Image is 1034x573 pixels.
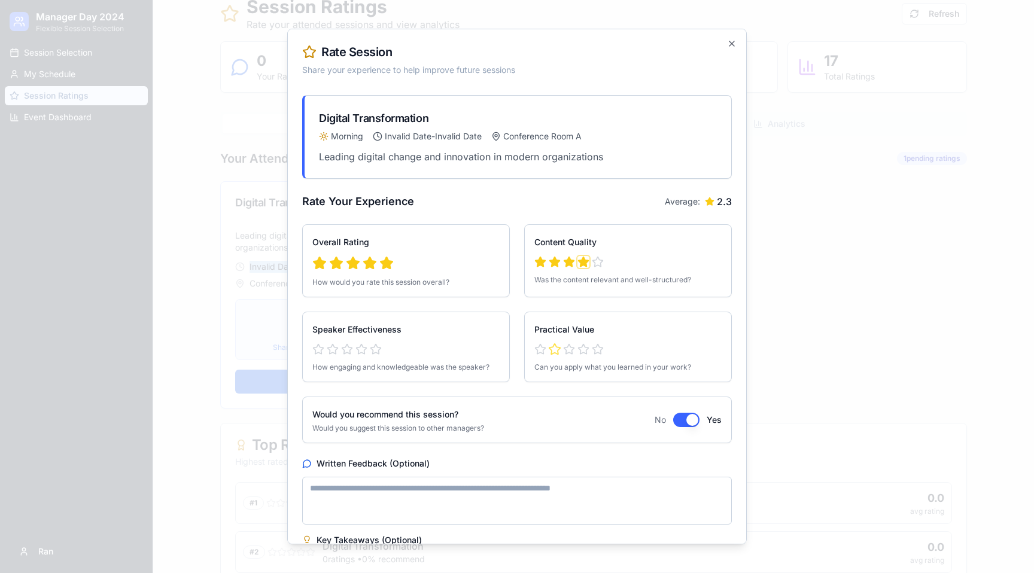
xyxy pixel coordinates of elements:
[319,150,717,164] p: Leading digital change and innovation in modern organizations
[534,275,722,285] p: Was the content relevant and well-structured?
[717,194,732,209] span: 2.3
[317,534,422,546] span: Key Takeaways (Optional)
[385,130,482,142] span: Invalid Date - Invalid Date
[534,324,594,334] label: Practical Value
[503,130,582,142] span: Conference Room A
[312,362,500,372] p: How engaging and knowledgeable was the speaker?
[665,196,700,208] span: Average:
[312,423,484,433] p: Would you suggest this session to other managers?
[534,362,722,372] p: Can you apply what you learned in your work?
[312,324,402,334] label: Speaker Effectiveness
[331,130,363,142] span: morning
[707,414,722,426] span: Yes
[317,458,430,470] span: Written Feedback (Optional)
[655,414,666,426] span: No
[312,409,458,419] label: Would you recommend this session?
[321,44,392,60] span: Rate Session
[312,237,369,247] label: Overall Rating
[534,237,597,247] label: Content Quality
[319,110,717,127] div: Digital Transformation
[302,64,732,76] p: Share your experience to help improve future sessions
[312,278,500,287] p: How would you rate this session overall?
[302,193,414,210] h3: Rate Your Experience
